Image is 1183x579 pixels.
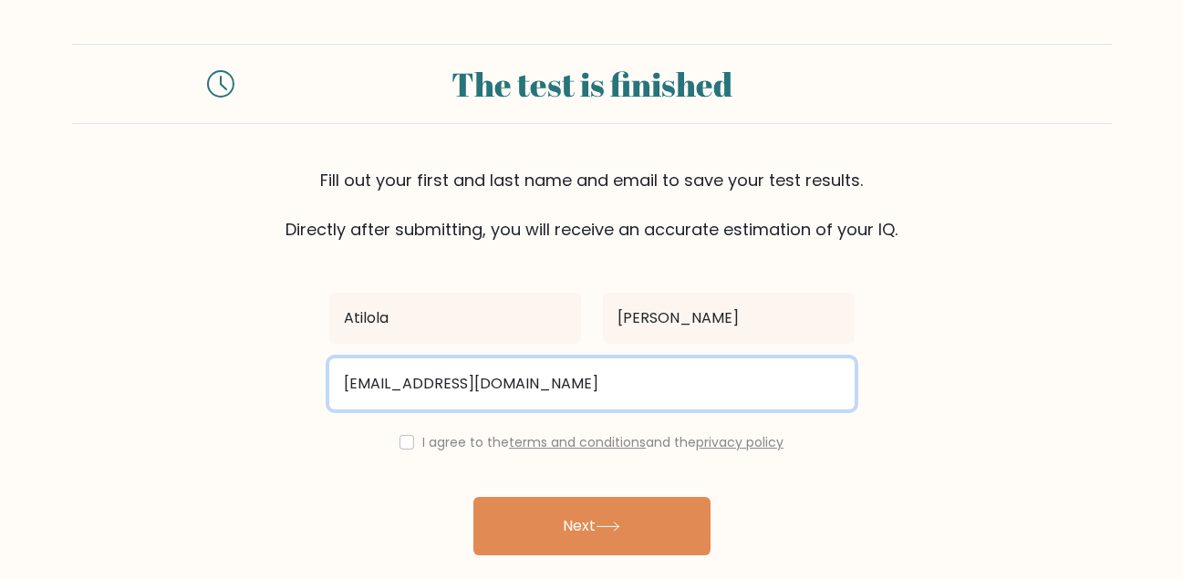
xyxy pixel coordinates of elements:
div: Fill out your first and last name and email to save your test results. Directly after submitting,... [72,168,1112,242]
input: First name [329,293,581,344]
button: Next [473,497,711,555]
input: Email [329,358,855,409]
a: privacy policy [696,433,783,451]
div: The test is finished [256,59,928,109]
label: I agree to the and the [422,433,783,451]
a: terms and conditions [509,433,646,451]
input: Last name [603,293,855,344]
